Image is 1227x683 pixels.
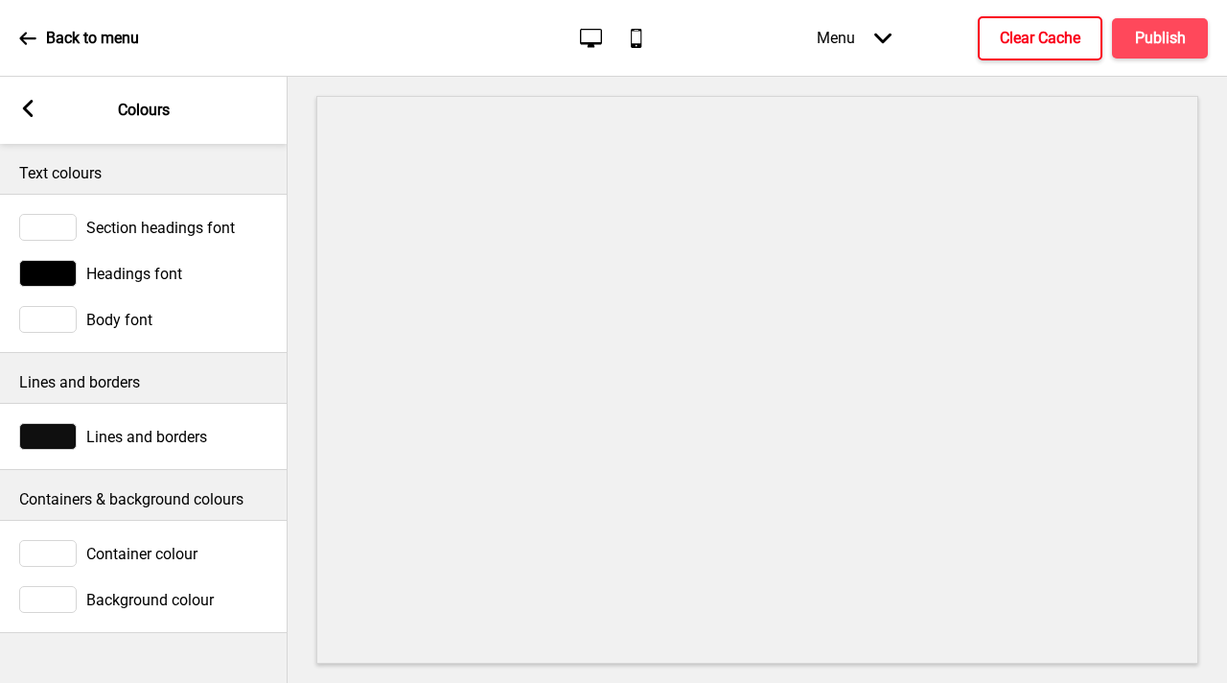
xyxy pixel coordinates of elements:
p: Colours [118,100,170,121]
div: Background colour [19,586,268,613]
div: Lines and borders [19,423,268,450]
div: Headings font [19,260,268,287]
p: Lines and borders [19,372,268,393]
span: Lines and borders [86,428,207,446]
span: Background colour [86,591,214,609]
button: Publish [1112,18,1208,59]
div: Container colour [19,540,268,567]
p: Containers & background colours [19,489,268,510]
div: Section headings font [19,214,268,241]
span: Container colour [86,545,197,563]
div: Body font [19,306,268,333]
span: Headings font [86,265,182,283]
p: Back to menu [46,28,139,49]
h4: Publish [1135,28,1186,49]
a: Back to menu [19,12,139,64]
div: Menu [798,10,911,66]
span: Section headings font [86,219,235,237]
p: Text colours [19,163,268,184]
button: Clear Cache [978,16,1102,60]
span: Body font [86,311,152,329]
h4: Clear Cache [1000,28,1080,49]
